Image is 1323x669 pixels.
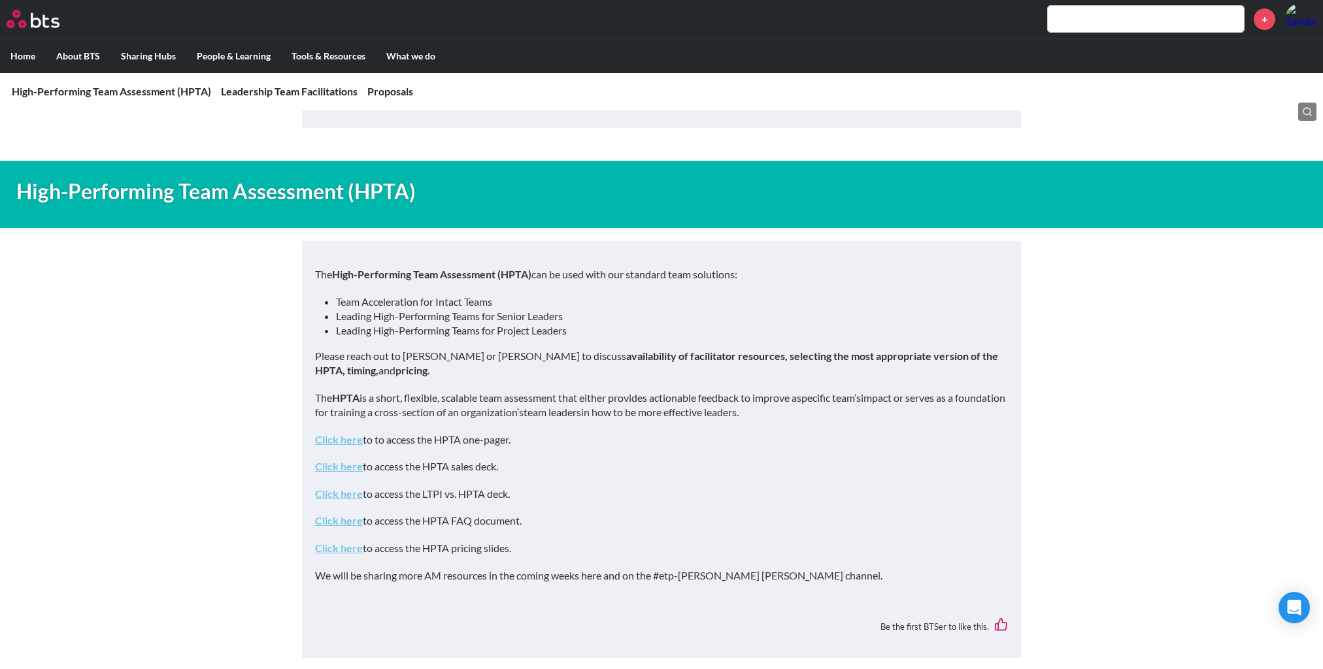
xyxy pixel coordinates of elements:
[7,10,84,28] a: Go home
[524,406,581,418] em: team leaders
[12,85,211,97] a: High-Performing Team Assessment (HPTA)
[315,542,363,554] a: Click here
[336,295,997,309] li: Team Acceleration for Intact Teams
[315,391,1008,420] p: The is a short, flexible, scalable team assessment that either provides actionable feedback to im...
[221,85,358,97] a: Leadership Team Facilitations
[7,10,59,28] img: BTS Logo
[16,177,920,206] h1: High-Performing Team Assessment (HPTA)
[1285,3,1316,35] img: Zander Ross
[315,350,998,376] strong: availability of facilitator resources, selecting the most appropriate version of the HPTA, timing,
[315,349,1008,378] p: Please reach out to [PERSON_NAME] or [PERSON_NAME] to discuss and
[315,487,1008,501] p: to access the LTPI vs. HPTA deck.
[1254,8,1275,30] a: +
[315,608,1008,644] div: Be the first BTSer to like this.
[46,39,110,73] label: About BTS
[336,309,997,323] li: Leading High-Performing Teams for Senior Leaders
[315,514,363,527] a: Click here
[332,268,531,280] strong: High-Performing Team Assessment (HPTA)
[336,323,997,338] li: Leading High-Performing Teams for Project Leaders
[315,568,1008,583] p: We will be sharing more AM resources in the coming weeks here and on the #etp-[PERSON_NAME] [PERS...
[1285,3,1316,35] a: Profile
[315,459,1008,474] p: to access the HPTA sales deck.
[797,391,861,404] em: specific team’s
[332,391,360,404] strong: HPTA
[315,432,1008,447] p: to to access the HPTA one-pager.
[315,487,363,500] a: Click here
[376,39,446,73] label: What we do
[281,39,376,73] label: Tools & Resources
[1279,592,1310,623] div: Open Intercom Messenger
[315,267,1008,282] p: The can be used with our standard team solutions:
[186,39,281,73] label: People & Learning
[367,85,413,97] a: Proposals
[110,39,186,73] label: Sharing Hubs
[315,460,363,472] a: Click here
[315,433,363,446] a: Click here
[315,541,1008,555] p: to access the HPTA pricing slides.
[395,364,430,376] strong: pricing.
[315,514,1008,528] p: to access the HPTA FAQ document.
